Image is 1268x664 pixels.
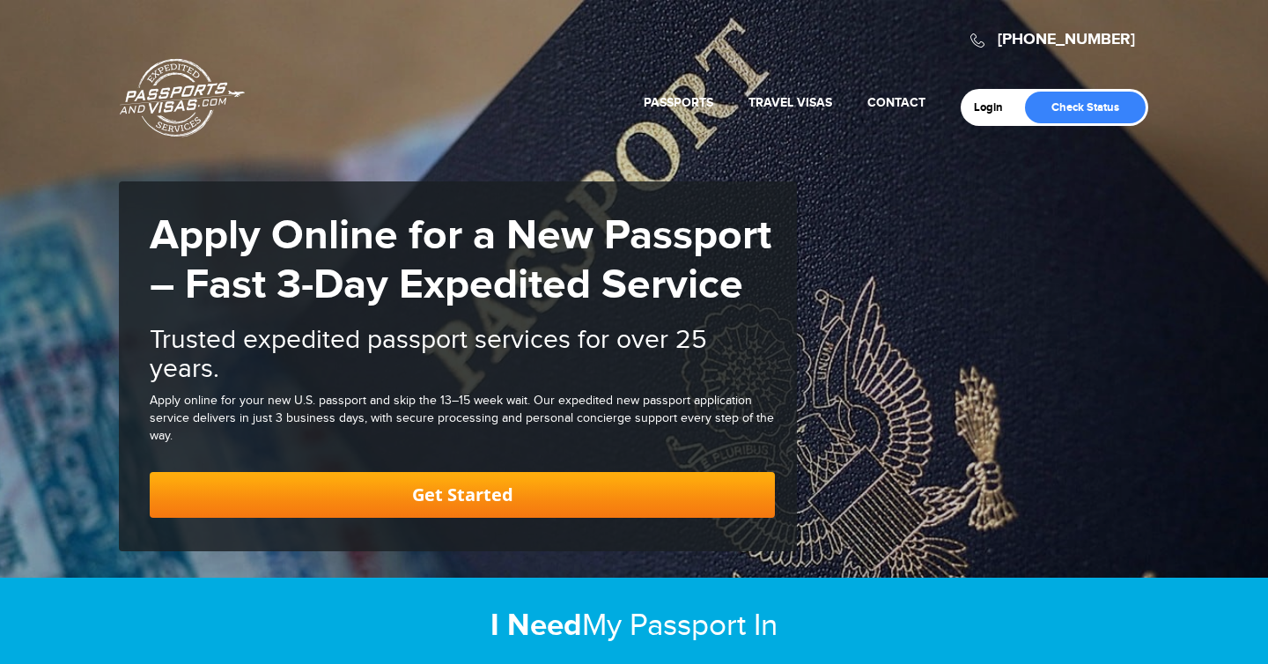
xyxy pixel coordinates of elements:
h2: My [119,607,1149,645]
a: Contact [867,95,925,110]
strong: Apply Online for a New Passport – Fast 3-Day Expedited Service [150,210,771,311]
div: Apply online for your new U.S. passport and skip the 13–15 week wait. Our expedited new passport ... [150,393,775,446]
a: Travel Visas [748,95,832,110]
a: Passports & [DOMAIN_NAME] [120,58,245,137]
a: Login [974,100,1015,114]
a: [PHONE_NUMBER] [998,30,1135,49]
a: Passports [644,95,713,110]
a: Get Started [150,472,775,518]
h2: Trusted expedited passport services for over 25 years. [150,326,775,384]
strong: I Need [490,607,582,645]
a: Check Status [1025,92,1146,123]
span: Passport In [630,608,778,644]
